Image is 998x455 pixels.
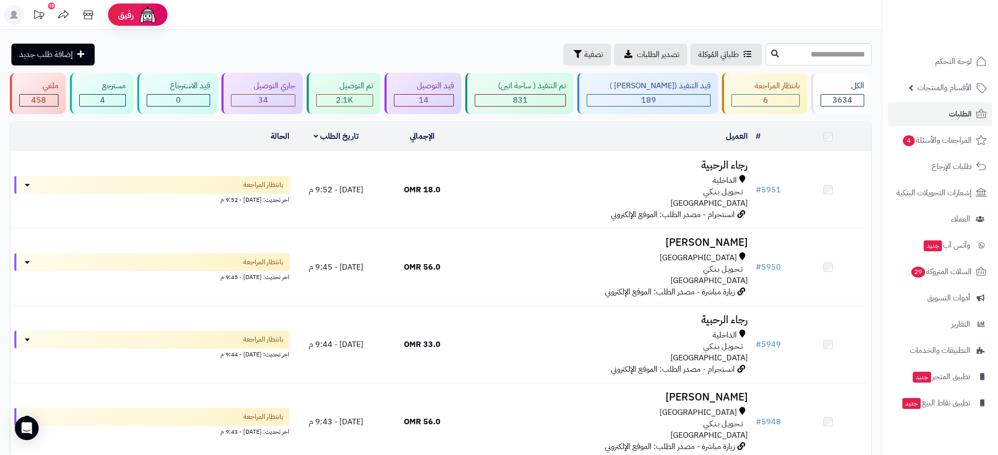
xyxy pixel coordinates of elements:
[587,95,711,106] div: 189
[20,95,58,106] div: 458
[910,265,972,279] span: السلات المتروكة
[888,50,992,73] a: لوحة التحكم
[305,73,383,114] a: تم التوصيل 2.1K
[951,212,970,226] span: العملاء
[690,44,762,65] a: طلباتي المُوكلة
[923,238,970,252] span: وآتس آب
[587,80,711,92] div: قيد التنفيذ ([PERSON_NAME] )
[731,80,800,92] div: بانتظار المراجعة
[469,314,748,326] h3: رجاء الرحبية
[309,261,363,273] span: [DATE] - 9:45 م
[641,94,656,106] span: 189
[903,135,915,147] span: 4
[888,339,992,362] a: التطبيقات والخدمات
[584,49,603,60] span: تصفية
[383,73,464,114] a: قيد التوصيل 14
[243,180,283,190] span: بانتظار المراجعة
[79,80,126,92] div: مسترجع
[147,80,210,92] div: قيد الاسترجاع
[138,5,158,25] img: ai-face.png
[48,2,55,9] div: 10
[670,197,748,209] span: [GEOGRAPHIC_DATA]
[309,184,363,196] span: [DATE] - 9:52 م
[68,73,136,114] a: مسترجع 4
[896,186,972,200] span: إشعارات التحويلات البنكية
[220,73,305,114] a: جاري التوصيل 34
[910,343,970,357] span: التطبيقات والخدمات
[135,73,220,114] a: قيد الاسترجاع 0
[713,330,737,341] span: الداخلية
[703,418,743,430] span: تـحـويـل بـنـكـي
[15,416,39,440] div: Open Intercom Messenger
[605,441,735,453] span: زيارة مباشرة - مصدر الطلب: الموقع الإلكتروني
[14,271,289,282] div: اخر تحديث: [DATE] - 9:45 م
[935,55,972,68] span: لوحة التحكم
[394,80,454,92] div: قيد التوصيل
[258,94,268,106] span: 34
[243,335,283,344] span: بانتظار المراجعة
[243,412,283,422] span: بانتظار المراجعة
[720,73,809,114] a: بانتظار المراجعة 6
[912,370,970,384] span: تطبيق المتجر
[314,130,359,142] a: تاريخ الطلب
[888,286,992,310] a: أدوات التسويق
[404,184,441,196] span: 18.0 OMR
[732,95,799,106] div: 6
[19,80,58,92] div: ملغي
[932,160,972,173] span: طلبات الإرجاع
[756,184,781,196] a: #5951
[614,44,687,65] a: تصدير الطلبات
[231,95,295,106] div: 34
[309,416,363,428] span: [DATE] - 9:43 م
[913,372,931,383] span: جديد
[100,94,105,106] span: 4
[80,95,126,106] div: 4
[888,181,992,205] a: إشعارات التحويلات البنكية
[703,186,743,198] span: تـحـويـل بـنـكـي
[118,9,134,21] span: رفيق
[756,184,761,196] span: #
[902,398,921,409] span: جديد
[931,22,989,43] img: logo-2.png
[756,416,781,428] a: #5948
[888,155,992,178] a: طلبات الإرجاع
[949,107,972,121] span: الطلبات
[611,209,735,221] span: انستجرام - مصدر الطلب: الموقع الإلكتروني
[888,365,992,389] a: تطبيق المتجرجديد
[670,352,748,364] span: [GEOGRAPHIC_DATA]
[231,80,296,92] div: جاري التوصيل
[469,160,748,171] h3: رجاء الرحبية
[917,81,972,95] span: الأقسام والمنتجات
[605,286,735,298] span: زيارة مباشرة - مصدر الطلب: الموقع الإلكتروني
[469,392,748,403] h3: [PERSON_NAME]
[611,363,735,375] span: انستجرام - مصدر الطلب: الموقع الإلكتروني
[911,267,926,278] span: 29
[513,94,528,106] span: 831
[176,94,181,106] span: 0
[404,339,441,350] span: 33.0 OMR
[14,426,289,436] div: اخر تحديث: [DATE] - 9:43 م
[756,339,761,350] span: #
[888,128,992,152] a: المراجعات والأسئلة4
[26,5,51,27] a: تحديثات المنصة
[271,130,289,142] a: الحالة
[888,260,992,284] a: السلات المتروكة29
[575,73,721,114] a: قيد التنفيذ ([PERSON_NAME] ) 189
[563,44,611,65] button: تصفية
[14,194,289,204] div: اخر تحديث: [DATE] - 9:52 م
[756,261,761,273] span: #
[703,264,743,275] span: تـحـويـل بـنـكـي
[726,130,748,142] a: العميل
[888,102,992,126] a: الطلبات
[888,207,992,231] a: العملاء
[756,416,761,428] span: #
[902,133,972,147] span: المراجعات والأسئلة
[14,348,289,359] div: اخر تحديث: [DATE] - 9:44 م
[31,94,46,106] span: 458
[713,175,737,186] span: الداخلية
[670,429,748,441] span: [GEOGRAPHIC_DATA]
[809,73,874,114] a: الكل3634
[394,95,454,106] div: 14
[832,94,852,106] span: 3634
[763,94,768,106] span: 6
